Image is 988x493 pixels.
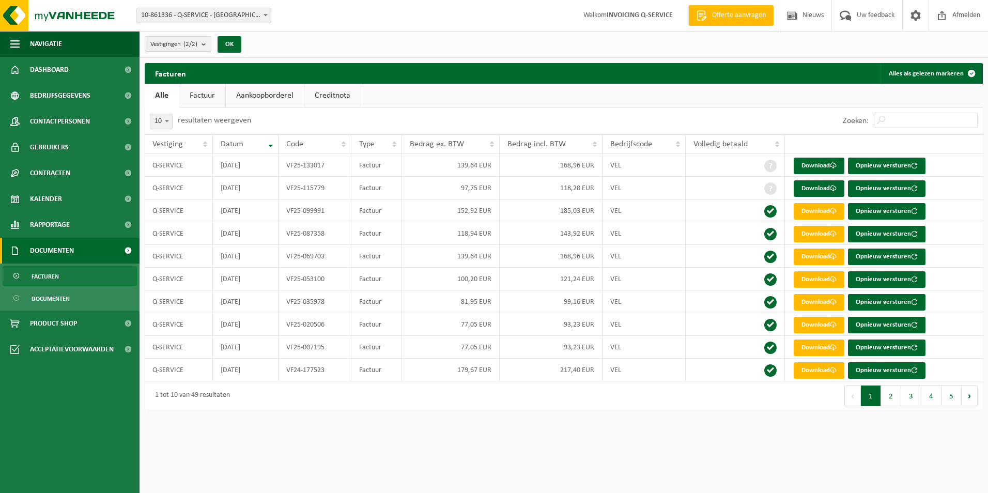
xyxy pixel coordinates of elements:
span: Contracten [30,160,70,186]
td: 81,95 EUR [402,290,500,313]
td: Q-SERVICE [145,222,213,245]
a: Download [794,226,844,242]
span: Bedrag ex. BTW [410,140,464,148]
td: VEL [603,154,686,177]
button: Opnieuw versturen [848,317,925,333]
td: Factuur [351,177,402,199]
td: 168,96 EUR [500,245,603,268]
span: Bedrijfscode [610,140,652,148]
td: VEL [603,177,686,199]
td: 168,96 EUR [500,154,603,177]
button: Opnieuw versturen [848,226,925,242]
td: 139,64 EUR [402,154,500,177]
button: Opnieuw versturen [848,203,925,220]
span: Contactpersonen [30,109,90,134]
button: 4 [921,386,941,406]
strong: INVOICING Q-SERVICE [607,11,673,19]
td: 97,75 EUR [402,177,500,199]
td: VEL [603,245,686,268]
span: Code [286,140,303,148]
td: 121,24 EUR [500,268,603,290]
td: Factuur [351,222,402,245]
td: VF24-177523 [279,359,351,381]
td: 99,16 EUR [500,290,603,313]
label: resultaten weergeven [178,116,251,125]
span: Product Shop [30,311,77,336]
button: Opnieuw versturen [848,294,925,311]
td: Q-SERVICE [145,199,213,222]
td: Q-SERVICE [145,245,213,268]
td: [DATE] [213,177,279,199]
span: Volledig betaald [693,140,748,148]
td: VEL [603,290,686,313]
td: 185,03 EUR [500,199,603,222]
button: 1 [861,386,881,406]
td: VF25-007195 [279,336,351,359]
td: VF25-053100 [279,268,351,290]
a: Download [794,340,844,356]
a: Download [794,180,844,197]
span: 10 [150,114,172,129]
td: [DATE] [213,336,279,359]
td: Q-SERVICE [145,177,213,199]
td: VF25-020506 [279,313,351,336]
a: Alle [145,84,179,107]
td: Q-SERVICE [145,336,213,359]
a: Offerte aanvragen [688,5,774,26]
a: Download [794,362,844,379]
span: Facturen [32,267,59,286]
td: [DATE] [213,268,279,290]
a: Download [794,158,844,174]
button: 2 [881,386,901,406]
button: Opnieuw versturen [848,340,925,356]
td: 139,64 EUR [402,245,500,268]
span: Documenten [32,289,70,309]
td: Factuur [351,154,402,177]
span: 10-861336 - Q-SERVICE - WACHTEBEKE [137,8,271,23]
td: VF25-087358 [279,222,351,245]
button: Vestigingen(2/2) [145,36,211,52]
a: Download [794,271,844,288]
a: Factuur [179,84,225,107]
span: Type [359,140,375,148]
td: [DATE] [213,245,279,268]
td: Q-SERVICE [145,268,213,290]
span: Vestigingen [150,37,197,52]
span: Bedrag incl. BTW [507,140,566,148]
td: Factuur [351,290,402,313]
td: Q-SERVICE [145,313,213,336]
td: VEL [603,359,686,381]
td: [DATE] [213,222,279,245]
a: Download [794,203,844,220]
td: 118,28 EUR [500,177,603,199]
td: VEL [603,268,686,290]
td: VF25-115779 [279,177,351,199]
a: Download [794,294,844,311]
td: 143,92 EUR [500,222,603,245]
span: Acceptatievoorwaarden [30,336,114,362]
td: 152,92 EUR [402,199,500,222]
td: 77,05 EUR [402,336,500,359]
button: Opnieuw versturen [848,180,925,197]
button: Alles als gelezen markeren [881,63,982,84]
td: VF25-099991 [279,199,351,222]
span: Dashboard [30,57,69,83]
td: VEL [603,222,686,245]
button: Opnieuw versturen [848,158,925,174]
a: Creditnota [304,84,361,107]
td: VEL [603,313,686,336]
td: 77,05 EUR [402,313,500,336]
button: Opnieuw versturen [848,249,925,265]
td: Q-SERVICE [145,359,213,381]
span: Rapportage [30,212,70,238]
td: VF25-069703 [279,245,351,268]
td: 100,20 EUR [402,268,500,290]
td: Factuur [351,359,402,381]
span: Bedrijfsgegevens [30,83,90,109]
button: OK [218,36,241,53]
a: Facturen [3,266,137,286]
td: 118,94 EUR [402,222,500,245]
button: Previous [844,386,861,406]
span: 10 [150,114,173,129]
td: Q-SERVICE [145,290,213,313]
